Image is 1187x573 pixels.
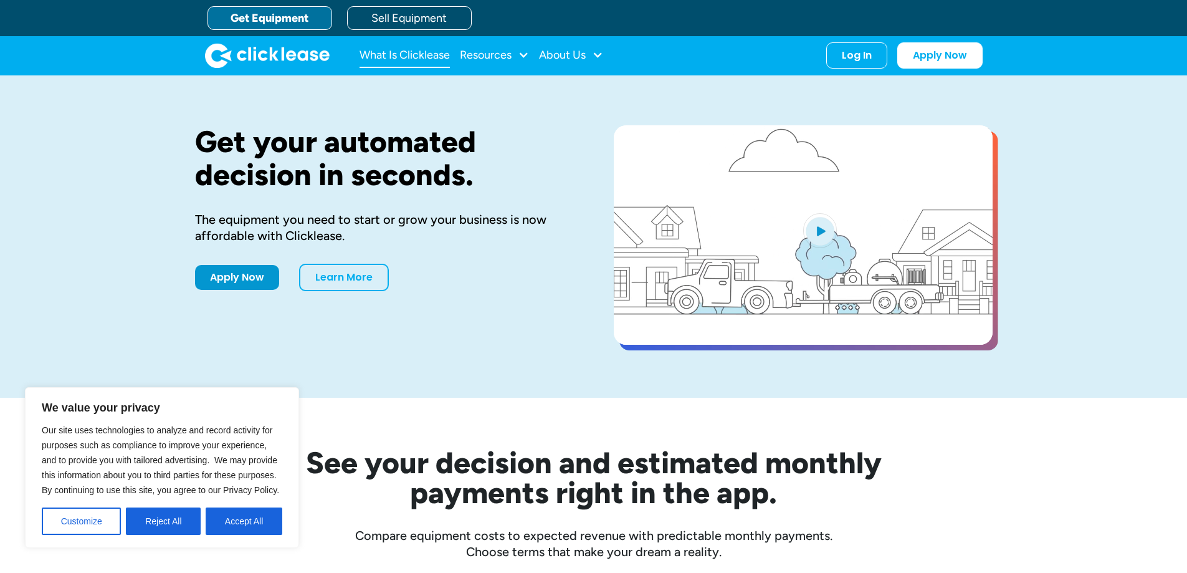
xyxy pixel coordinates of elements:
[207,6,332,30] a: Get Equipment
[42,508,121,535] button: Customize
[614,125,993,345] a: open lightbox
[205,43,330,68] img: Clicklease logo
[126,508,201,535] button: Reject All
[299,264,389,291] a: Learn More
[206,508,282,535] button: Accept All
[842,49,872,62] div: Log In
[42,400,282,415] p: We value your privacy
[195,265,279,290] a: Apply Now
[42,425,279,495] span: Our site uses technologies to analyze and record activity for purposes such as compliance to impr...
[245,448,943,508] h2: See your decision and estimated monthly payments right in the app.
[205,43,330,68] a: home
[539,43,603,68] div: About Us
[360,43,450,68] a: What Is Clicklease
[25,387,299,548] div: We value your privacy
[347,6,472,30] a: Sell Equipment
[195,527,993,560] div: Compare equipment costs to expected revenue with predictable monthly payments. Choose terms that ...
[803,213,837,248] img: Blue play button logo on a light blue circular background
[195,125,574,191] h1: Get your automated decision in seconds.
[897,42,983,69] a: Apply Now
[460,43,529,68] div: Resources
[195,211,574,244] div: The equipment you need to start or grow your business is now affordable with Clicklease.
